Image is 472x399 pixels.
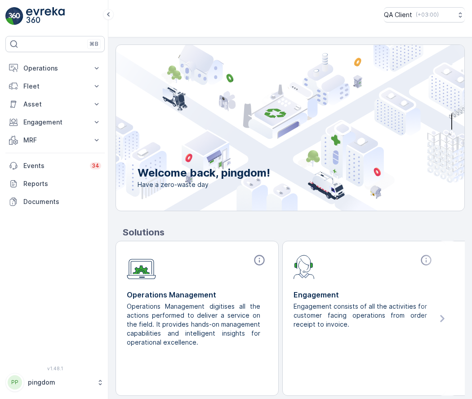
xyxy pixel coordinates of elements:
[5,175,105,193] a: Reports
[123,226,465,239] p: Solutions
[23,100,87,109] p: Asset
[8,375,22,390] div: PP
[92,162,99,169] p: 34
[5,157,105,175] a: Events34
[294,289,434,300] p: Engagement
[138,180,270,189] span: Have a zero-waste day
[76,45,464,211] img: city illustration
[23,82,87,91] p: Fleet
[5,7,23,25] img: logo
[28,378,92,387] p: pingdom
[23,197,101,206] p: Documents
[5,193,105,211] a: Documents
[5,59,105,77] button: Operations
[5,95,105,113] button: Asset
[127,254,156,279] img: module-icon
[5,366,105,371] span: v 1.48.1
[23,118,87,127] p: Engagement
[23,64,87,73] p: Operations
[384,7,465,22] button: QA Client(+03:00)
[384,10,412,19] p: QA Client
[138,166,270,180] p: Welcome back, pingdom!
[416,11,439,18] p: ( +03:00 )
[5,77,105,95] button: Fleet
[127,302,260,347] p: Operations Management digitises all the actions performed to deliver a service on the field. It p...
[5,113,105,131] button: Engagement
[26,7,65,25] img: logo_light-DOdMpM7g.png
[127,289,267,300] p: Operations Management
[23,179,101,188] p: Reports
[23,161,85,170] p: Events
[5,131,105,149] button: MRF
[23,136,87,145] p: MRF
[89,40,98,48] p: ⌘B
[294,254,315,279] img: module-icon
[294,302,427,329] p: Engagement consists of all the activities for customer facing operations from order receipt to in...
[5,373,105,392] button: PPpingdom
